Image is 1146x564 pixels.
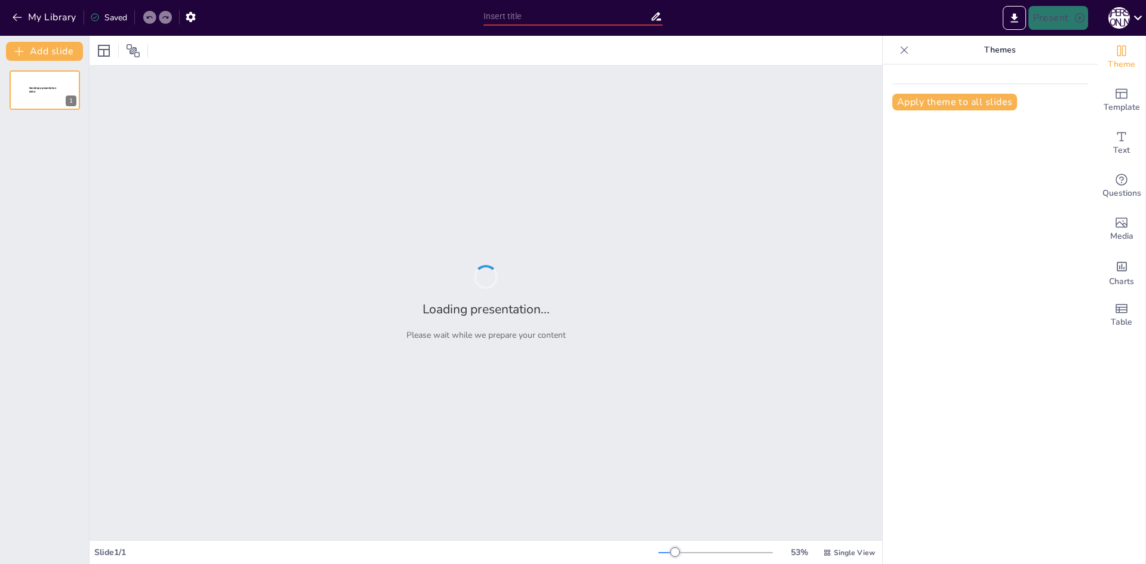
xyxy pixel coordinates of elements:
span: Sendsteps presentation editor [29,87,56,93]
span: Template [1104,101,1140,114]
button: Present [1028,6,1088,30]
button: Apply theme to all slides [892,94,1017,110]
span: Position [126,44,140,58]
span: Theme [1108,58,1135,71]
span: Media [1110,230,1133,243]
div: Slide 1 / 1 [94,547,658,558]
div: 53 % [785,547,814,558]
div: Saved [90,12,127,23]
div: Add text boxes [1098,122,1145,165]
input: Insert title [483,8,650,25]
button: My Library [9,8,81,27]
div: Add charts and graphs [1098,251,1145,294]
div: 1 [10,70,80,110]
span: Charts [1109,275,1134,288]
div: Add ready made slides [1098,79,1145,122]
div: Add a table [1098,294,1145,337]
h2: Loading presentation... [423,301,550,318]
div: Change the overall theme [1098,36,1145,79]
p: Themes [914,36,1086,64]
span: Text [1113,144,1130,157]
p: Please wait while we prepare your content [406,329,566,341]
span: Table [1111,316,1132,329]
span: Questions [1102,187,1141,200]
div: Add images, graphics, shapes or video [1098,208,1145,251]
button: Add slide [6,42,83,61]
button: Р [PERSON_NAME] [1108,6,1130,30]
div: 1 [66,95,76,106]
div: Layout [94,41,113,60]
span: Single View [834,548,875,557]
div: Get real-time input from your audience [1098,165,1145,208]
div: Р [PERSON_NAME] [1108,7,1130,29]
button: Export to PowerPoint [1003,6,1026,30]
